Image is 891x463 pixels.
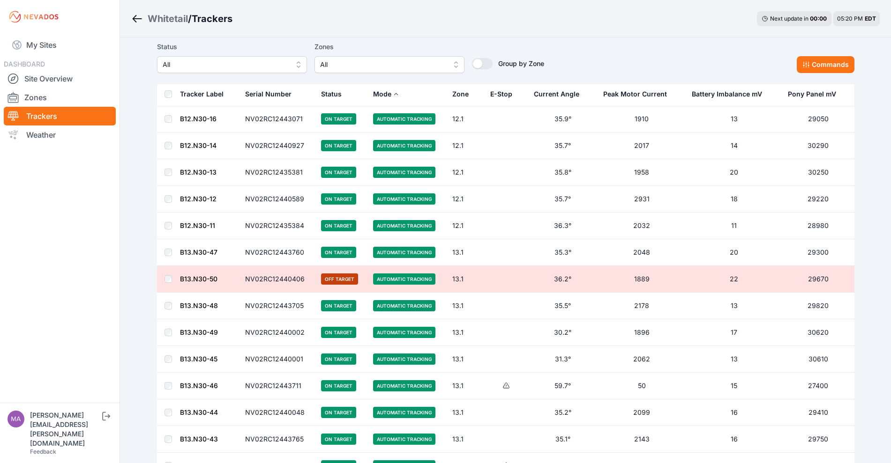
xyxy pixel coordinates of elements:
[598,132,686,159] td: 2017
[373,89,391,99] div: Mode
[4,69,116,88] a: Site Overview
[240,319,316,346] td: NV02RC12440002
[498,59,544,67] span: Group by Zone
[180,141,217,149] a: B12.N30-14
[447,293,485,319] td: 13.1
[598,319,686,346] td: 1896
[240,346,316,373] td: NV02RC12440001
[373,273,435,285] span: Automatic Tracking
[686,239,782,266] td: 20
[240,373,316,399] td: NV02RC12443711
[321,407,356,418] span: On Target
[180,89,224,99] div: Tracker Label
[4,125,116,144] a: Weather
[782,319,854,346] td: 30620
[180,83,231,105] button: Tracker Label
[692,83,770,105] button: Battery Imbalance mV
[528,186,597,213] td: 35.7°
[788,83,844,105] button: Pony Panel mV
[314,41,464,52] label: Zones
[447,186,485,213] td: 12.1
[782,186,854,213] td: 29220
[598,293,686,319] td: 2178
[528,266,597,293] td: 36.2°
[686,293,782,319] td: 13
[782,373,854,399] td: 27400
[180,408,218,416] a: B13.N30-44
[782,106,854,132] td: 29050
[598,399,686,426] td: 2099
[163,59,288,70] span: All
[180,168,217,176] a: B12.N30-13
[373,300,435,311] span: Automatic Tracking
[30,448,56,455] a: Feedback
[447,159,485,186] td: 12.1
[131,7,232,31] nav: Breadcrumb
[373,140,435,151] span: Automatic Tracking
[447,399,485,426] td: 13.1
[321,193,356,205] span: On Target
[686,186,782,213] td: 18
[686,426,782,453] td: 16
[192,12,232,25] h3: Trackers
[157,41,307,52] label: Status
[447,373,485,399] td: 13.1
[240,106,316,132] td: NV02RC12443071
[686,159,782,186] td: 20
[180,115,217,123] a: B12.N30-16
[686,346,782,373] td: 13
[373,193,435,205] span: Automatic Tracking
[782,266,854,293] td: 29670
[180,328,218,336] a: B13.N30-49
[373,407,435,418] span: Automatic Tracking
[321,140,356,151] span: On Target
[782,293,854,319] td: 29820
[321,353,356,365] span: On Target
[321,89,342,99] div: Status
[452,83,476,105] button: Zone
[490,89,512,99] div: E-Stop
[528,293,597,319] td: 35.5°
[782,399,854,426] td: 29410
[782,239,854,266] td: 29300
[180,248,217,256] a: B13.N30-47
[240,293,316,319] td: NV02RC12443705
[180,435,218,443] a: B13.N30-43
[4,88,116,107] a: Zones
[686,213,782,239] td: 11
[598,159,686,186] td: 1958
[180,275,217,283] a: B13.N30-50
[447,346,485,373] td: 13.1
[373,83,399,105] button: Mode
[240,399,316,426] td: NV02RC12440048
[321,167,356,178] span: On Target
[240,239,316,266] td: NV02RC12443760
[373,380,435,391] span: Automatic Tracking
[180,382,218,390] a: B13.N30-46
[321,300,356,311] span: On Target
[148,12,188,25] div: Whitetail
[321,113,356,125] span: On Target
[157,56,307,73] button: All
[534,89,579,99] div: Current Angle
[373,353,435,365] span: Automatic Tracking
[180,221,215,229] a: B12.N30-11
[447,426,485,453] td: 13.1
[598,346,686,373] td: 2062
[4,60,45,68] span: DASHBOARD
[321,220,356,231] span: On Target
[4,34,116,56] a: My Sites
[240,132,316,159] td: NV02RC12440927
[686,106,782,132] td: 13
[810,15,827,22] div: 00 : 00
[782,213,854,239] td: 28980
[447,319,485,346] td: 13.1
[373,113,435,125] span: Automatic Tracking
[30,411,100,448] div: [PERSON_NAME][EMAIL_ADDRESS][PERSON_NAME][DOMAIN_NAME]
[603,89,667,99] div: Peak Motor Current
[240,159,316,186] td: NV02RC12435381
[7,411,24,427] img: matthew.breyfogle@nevados.solar
[782,426,854,453] td: 29750
[528,106,597,132] td: 35.9°
[528,319,597,346] td: 30.2°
